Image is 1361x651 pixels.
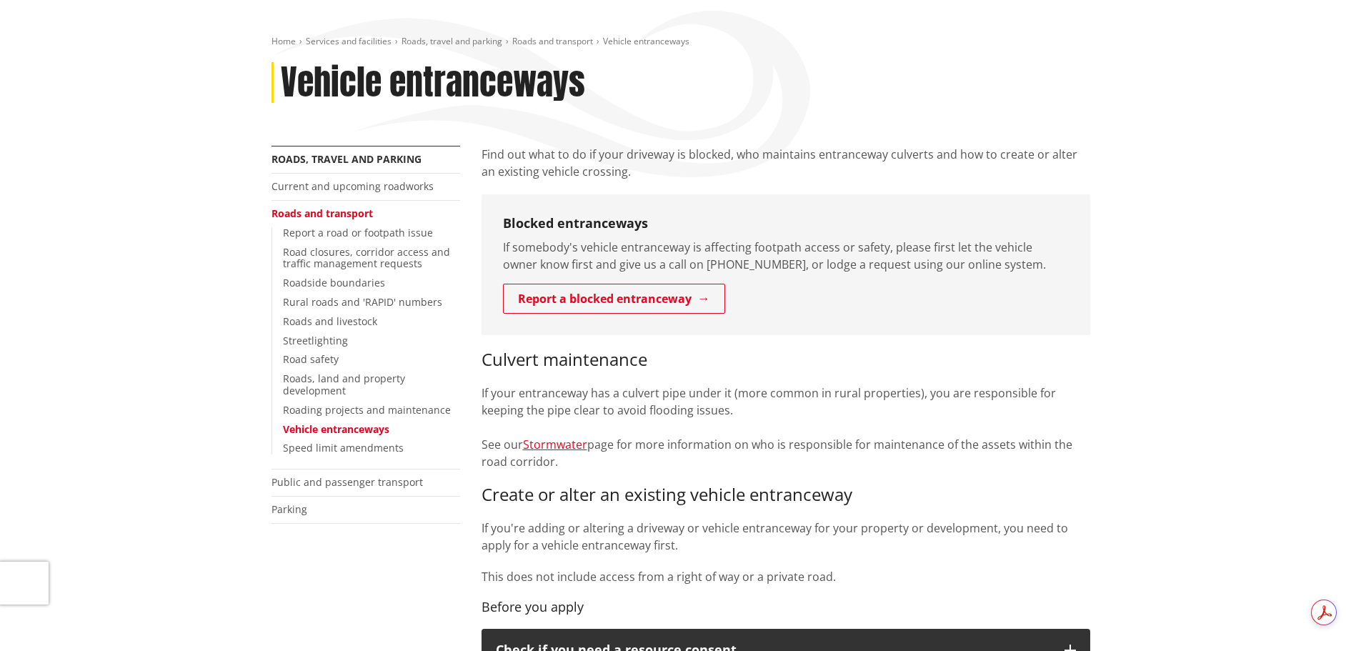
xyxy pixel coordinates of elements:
[482,568,1090,585] p: This does not include access from a right of way or a private road.
[503,216,1069,232] h3: Blocked entranceways
[281,62,585,104] h1: Vehicle entranceways
[271,502,307,516] a: Parking
[283,245,450,271] a: Road closures, corridor access and traffic management requests
[482,484,1090,505] h3: Create or alter an existing vehicle entranceway
[271,179,434,193] a: Current and upcoming roadworks
[512,35,593,47] a: Roads and transport
[271,207,373,220] a: Roads and transport
[271,36,1090,48] nav: breadcrumb
[271,35,296,47] a: Home
[482,600,1090,615] h4: Before you apply
[603,35,689,47] span: Vehicle entranceways
[283,226,433,239] a: Report a road or footpath issue
[271,152,422,166] a: Roads, travel and parking
[283,295,442,309] a: Rural roads and 'RAPID' numbers
[283,372,405,397] a: Roads, land and property development
[482,146,1090,180] p: Find out what to do if your driveway is blocked, who maintains entranceway culverts and how to cr...
[306,35,392,47] a: Services and facilities
[283,422,389,436] a: Vehicle entranceways
[402,35,502,47] a: Roads, travel and parking
[482,349,1090,370] h3: Culvert maintenance
[283,314,377,328] a: Roads and livestock
[482,520,1090,554] p: If you're adding or altering a driveway or vehicle entranceway for your property or development, ...
[1295,591,1347,642] iframe: Messenger Launcher
[271,475,423,489] a: Public and passenger transport
[283,334,348,347] a: Streetlighting
[283,403,451,417] a: Roading projects and maintenance
[523,437,587,452] a: Stormwater
[482,384,1090,470] p: If your entranceway has a culvert pipe under it (more common in rural properties), you are respon...
[283,276,385,289] a: Roadside boundaries
[503,239,1069,273] p: If somebody's vehicle entranceway is affecting footpath access or safety, please first let the ve...
[503,284,725,314] a: Report a blocked entranceway
[283,441,404,454] a: Speed limit amendments
[283,352,339,366] a: Road safety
